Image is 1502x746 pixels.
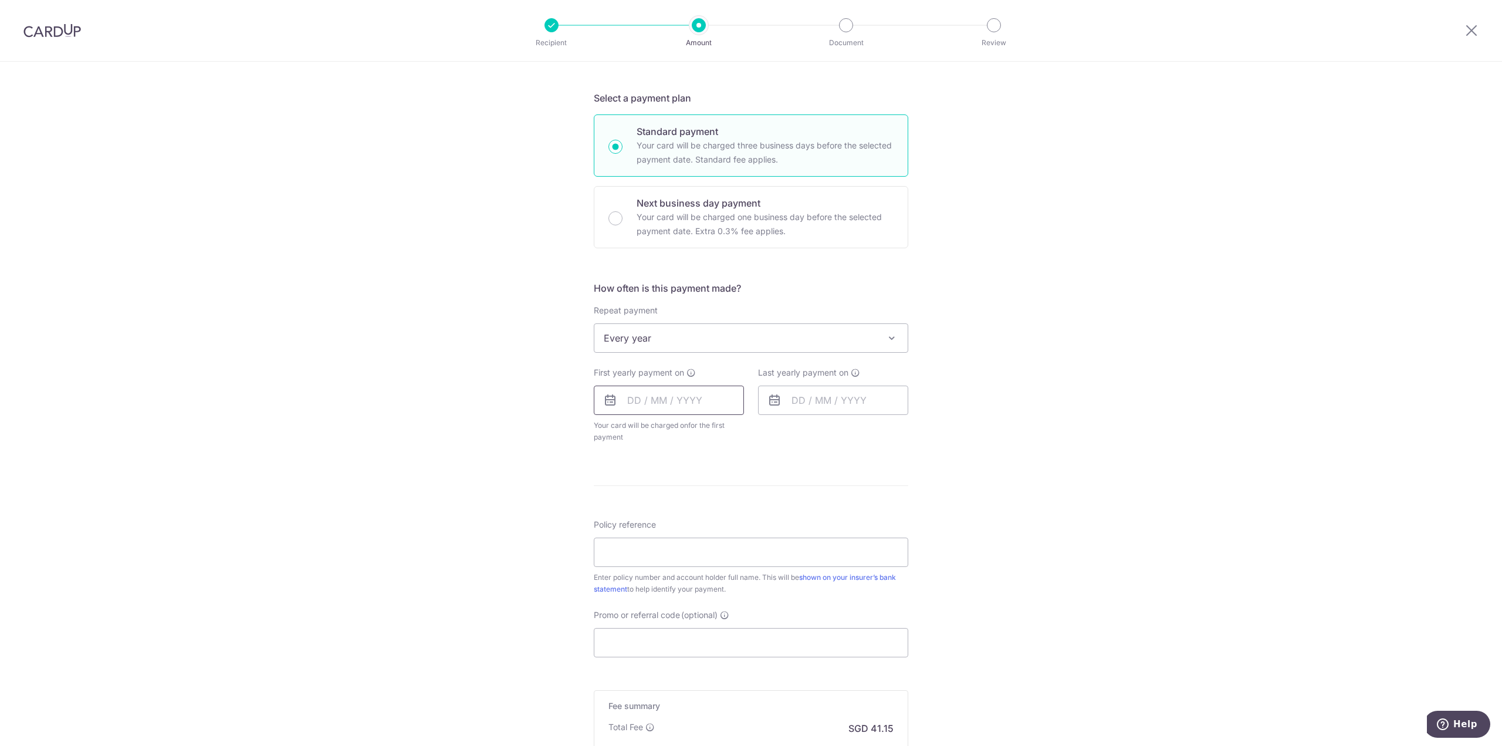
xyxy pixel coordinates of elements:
span: Your card will be charged on [594,420,744,443]
p: Review [950,37,1037,49]
p: Standard payment [637,124,894,139]
p: SGD 41.15 [848,721,894,735]
input: DD / MM / YYYY [758,386,908,415]
p: Next business day payment [637,196,894,210]
p: Amount [655,37,742,49]
label: Repeat payment [594,305,658,316]
span: (optional) [681,609,718,621]
div: Enter policy number and account holder full name. This will be to help identify your payment. [594,572,908,595]
p: Your card will be charged three business days before the selected payment date. Standard fee appl... [637,139,894,167]
h5: How often is this payment made? [594,281,908,295]
span: Last yearly payment on [758,367,848,379]
p: Your card will be charged one business day before the selected payment date. Extra 0.3% fee applies. [637,210,894,238]
p: Recipient [508,37,595,49]
span: Every year [594,323,908,353]
span: Every year [594,324,908,352]
img: CardUp [23,23,81,38]
label: Policy reference [594,519,656,531]
p: Total Fee [608,721,643,733]
iframe: Opens a widget where you can find more information [1427,711,1490,740]
p: Document [803,37,889,49]
h5: Select a payment plan [594,91,908,105]
h5: Fee summary [608,700,894,712]
span: First yearly payment on [594,367,684,379]
span: Promo or referral code [594,609,680,621]
input: DD / MM / YYYY [594,386,744,415]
